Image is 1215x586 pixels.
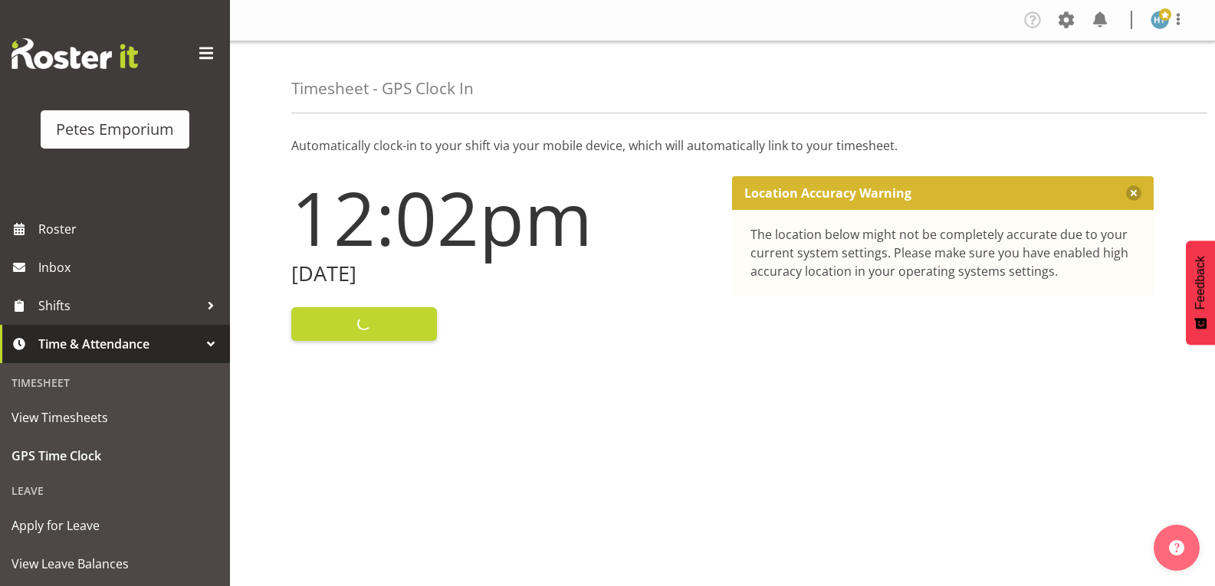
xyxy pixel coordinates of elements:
div: Petes Emporium [56,118,174,141]
span: Time & Attendance [38,332,199,355]
span: GPS Time Clock [11,444,218,467]
span: Shifts [38,294,199,317]
button: Feedback - Show survey [1186,241,1215,345]
div: Timesheet [4,367,226,398]
span: Feedback [1194,256,1207,309]
span: View Timesheets [11,406,218,429]
p: Location Accuracy Warning [744,185,911,201]
h1: 12:02pm [291,176,714,259]
a: View Timesheets [4,398,226,437]
div: The location below might not be completely accurate due to your current system settings. Please m... [750,225,1136,280]
span: View Leave Balances [11,552,218,575]
div: Leave [4,475,226,506]
span: Apply for Leave [11,514,218,537]
img: Rosterit website logo [11,38,138,69]
h2: [DATE] [291,262,714,286]
a: GPS Time Clock [4,437,226,475]
h4: Timesheet - GPS Clock In [291,80,474,97]
a: Apply for Leave [4,506,226,545]
a: View Leave Balances [4,545,226,583]
img: help-xxl-2.png [1169,540,1184,555]
span: Inbox [38,256,222,279]
span: Roster [38,218,222,241]
img: helena-tomlin701.jpg [1151,11,1169,29]
p: Automatically clock-in to your shift via your mobile device, which will automatically link to you... [291,136,1154,155]
button: Close message [1126,185,1141,201]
